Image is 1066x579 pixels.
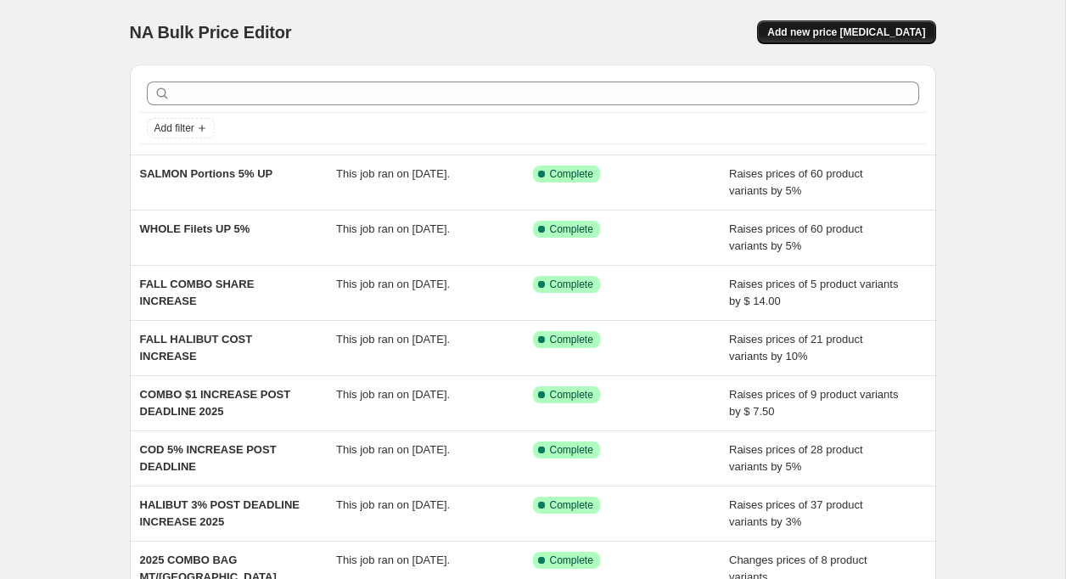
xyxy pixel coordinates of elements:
[336,443,450,456] span: This job ran on [DATE].
[336,167,450,180] span: This job ran on [DATE].
[550,443,593,457] span: Complete
[729,388,898,418] span: Raises prices of 9 product variants by $ 7.50
[336,388,450,401] span: This job ran on [DATE].
[140,498,300,528] span: HALIBUT 3% POST DEADLINE INCREASE 2025
[729,222,863,252] span: Raises prices of 60 product variants by 5%
[336,278,450,290] span: This job ran on [DATE].
[336,498,450,511] span: This job ran on [DATE].
[550,222,593,236] span: Complete
[336,333,450,346] span: This job ran on [DATE].
[140,167,273,180] span: SALMON Portions 5% UP
[729,278,898,307] span: Raises prices of 5 product variants by $ 14.00
[729,333,863,363] span: Raises prices of 21 product variants by 10%
[140,333,253,363] span: FALL HALIBUT COST INCREASE
[140,278,255,307] span: FALL COMBO SHARE INCREASE
[140,443,277,473] span: COD 5% INCREASE POST DEADLINE
[130,23,292,42] span: NA Bulk Price Editor
[550,554,593,567] span: Complete
[767,25,925,39] span: Add new price [MEDICAL_DATA]
[336,222,450,235] span: This job ran on [DATE].
[550,167,593,181] span: Complete
[550,498,593,512] span: Complete
[140,222,250,235] span: WHOLE Filets UP 5%
[140,388,291,418] span: COMBO $1 INCREASE POST DEADLINE 2025
[147,118,215,138] button: Add filter
[729,498,863,528] span: Raises prices of 37 product variants by 3%
[729,167,863,197] span: Raises prices of 60 product variants by 5%
[550,278,593,291] span: Complete
[336,554,450,566] span: This job ran on [DATE].
[550,333,593,346] span: Complete
[729,443,863,473] span: Raises prices of 28 product variants by 5%
[154,121,194,135] span: Add filter
[757,20,935,44] button: Add new price [MEDICAL_DATA]
[550,388,593,402] span: Complete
